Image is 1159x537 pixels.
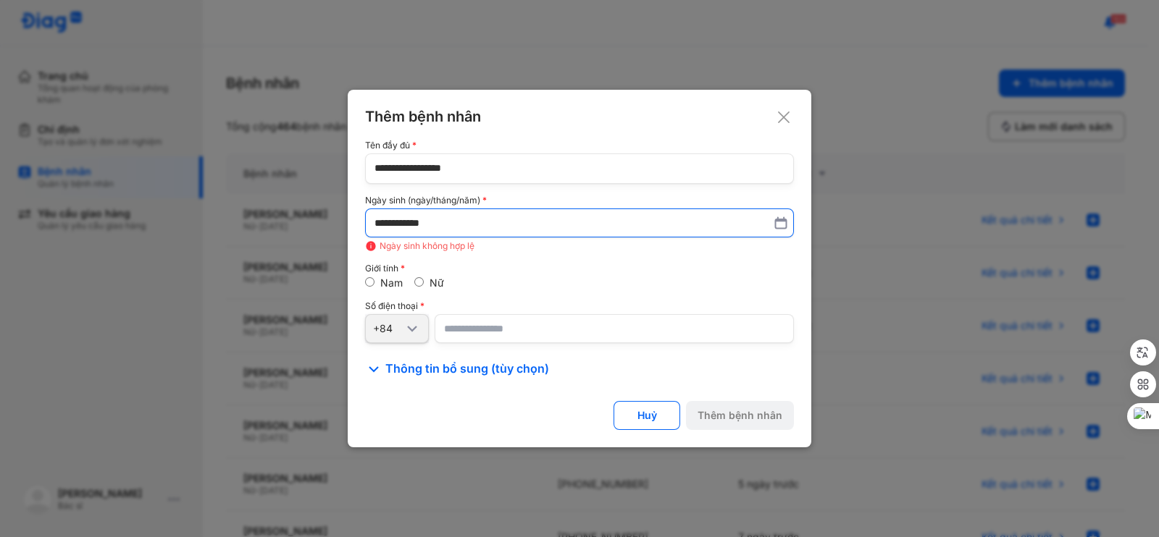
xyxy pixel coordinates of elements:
button: Huỷ [614,401,680,430]
label: Nam [380,276,403,289]
div: Thêm bệnh nhân [365,107,794,126]
div: +84 [373,322,403,335]
div: Tên đầy đủ [365,140,794,151]
label: Nữ [430,276,444,289]
div: Thêm bệnh nhân [698,409,782,422]
span: Thông tin bổ sung (tùy chọn) [385,360,549,378]
button: Thêm bệnh nhân [686,401,794,430]
div: Ngày sinh (ngày/tháng/năm) [365,195,794,206]
div: Giới tính [365,263,794,274]
div: Số điện thoại [365,301,794,311]
div: Ngày sinh không hợp lệ [365,240,794,252]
